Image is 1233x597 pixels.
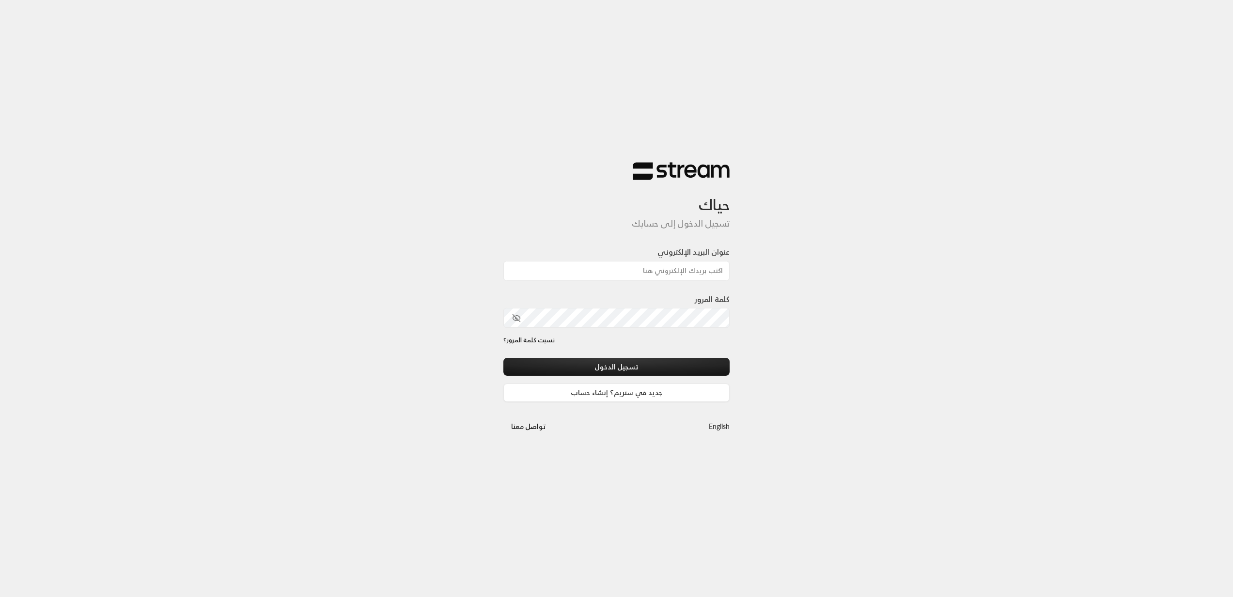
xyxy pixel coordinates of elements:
button: تسجيل الدخول [503,358,730,376]
label: عنوان البريد الإلكتروني [657,246,730,258]
a: تواصل معنا [503,420,554,432]
a: جديد في ستريم؟ إنشاء حساب [503,383,730,401]
input: اكتب بريدك الإلكتروني هنا [503,261,730,281]
a: نسيت كلمة المرور؟ [503,336,555,345]
button: تواصل معنا [503,417,554,435]
h5: تسجيل الدخول إلى حسابك [503,218,730,229]
h3: حياك [503,181,730,214]
img: Stream Logo [633,162,730,181]
a: English [709,417,730,435]
label: كلمة المرور [695,293,730,305]
button: toggle password visibility [508,310,525,326]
